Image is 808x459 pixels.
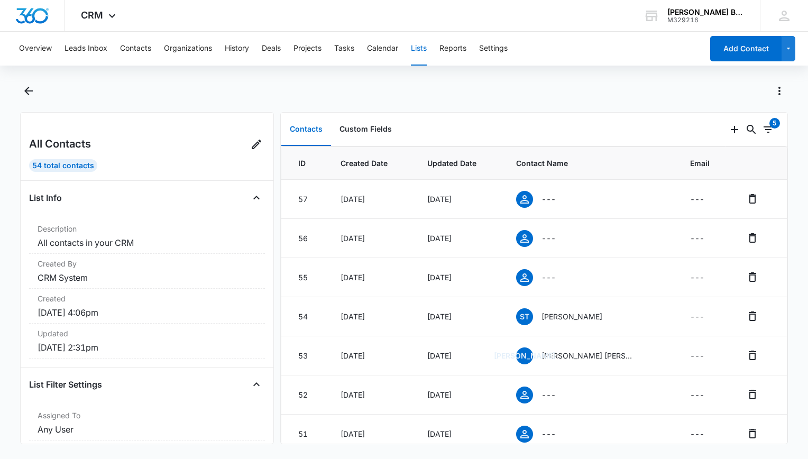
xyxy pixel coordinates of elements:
[744,347,761,364] button: Remove
[677,375,731,415] td: ---
[743,121,760,138] button: Search...
[341,350,401,361] div: [DATE]
[38,271,256,284] dd: CRM System
[726,121,743,138] button: Add
[677,336,731,375] td: ---
[281,113,331,146] button: Contacts
[331,113,400,146] button: Custom Fields
[225,32,249,66] button: History
[769,118,780,128] div: 5 items
[427,194,491,205] div: [DATE]
[341,272,401,283] div: [DATE]
[771,82,788,99] button: Actions
[298,194,315,205] div: 57
[298,158,315,169] span: ID
[298,311,315,322] div: 54
[667,8,745,16] div: account name
[427,311,491,322] div: [DATE]
[19,32,52,66] button: Overview
[29,219,265,254] div: DescriptionAll contacts in your CRM
[164,32,212,66] button: Organizations
[541,233,556,244] p: ---
[479,32,508,66] button: Settings
[341,311,401,322] div: [DATE]
[298,233,315,244] div: 56
[516,347,533,364] span: [PERSON_NAME]
[248,376,265,393] button: Close
[341,428,401,439] div: [DATE]
[29,191,62,204] h4: List Info
[29,159,97,172] div: 54 Total Contacts
[677,258,731,297] td: ---
[367,32,398,66] button: Calendar
[334,32,354,66] button: Tasks
[38,328,256,339] dt: Updated
[744,308,761,325] button: Remove
[677,180,731,219] td: ---
[38,293,256,304] dt: Created
[760,121,777,138] button: Filters
[298,428,315,439] div: 51
[667,16,745,24] div: account id
[677,415,731,454] td: ---
[439,32,466,66] button: Reports
[120,32,151,66] button: Contacts
[427,428,491,439] div: [DATE]
[411,32,427,66] button: Lists
[29,406,265,440] div: Assigned ToAny User
[744,190,761,207] button: Remove
[710,36,782,61] button: Add Contact
[293,32,322,66] button: Projects
[541,272,556,283] p: ---
[541,311,602,322] p: [PERSON_NAME]
[677,297,731,336] td: ---
[690,158,718,169] span: Email
[248,189,265,206] button: Close
[38,341,256,354] dd: [DATE] 2:31pm
[38,410,256,421] dt: Assigned To
[516,158,665,169] span: Contact Name
[541,194,556,205] p: ---
[541,389,556,400] p: ---
[744,386,761,403] button: Remove
[20,82,36,99] button: Back
[427,233,491,244] div: [DATE]
[516,308,533,325] span: ST
[29,254,265,289] div: Created ByCRM System
[38,236,256,249] dd: All contacts in your CRM
[427,350,491,361] div: [DATE]
[427,272,491,283] div: [DATE]
[541,428,556,439] p: ---
[298,350,315,361] div: 53
[38,223,256,234] dt: Description
[29,289,265,324] div: Created[DATE] 4:06pm
[38,258,256,269] dt: Created By
[341,194,401,205] div: [DATE]
[298,389,315,400] div: 52
[744,425,761,442] button: Remove
[29,136,91,152] h2: All Contacts
[541,350,637,361] p: [PERSON_NAME] [PERSON_NAME]
[38,306,256,319] dd: [DATE] 4:06pm
[341,389,401,400] div: [DATE]
[427,389,491,400] div: [DATE]
[341,158,401,169] span: Created Date
[341,233,401,244] div: [DATE]
[744,269,761,286] button: Remove
[65,32,107,66] button: Leads Inbox
[262,32,281,66] button: Deals
[298,272,315,283] div: 55
[38,423,256,436] dd: Any User
[29,378,102,391] h4: List Filter Settings
[81,10,103,21] span: CRM
[677,219,731,258] td: ---
[29,324,265,359] div: Updated[DATE] 2:31pm
[427,158,491,169] span: Updated Date
[744,229,761,246] button: Remove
